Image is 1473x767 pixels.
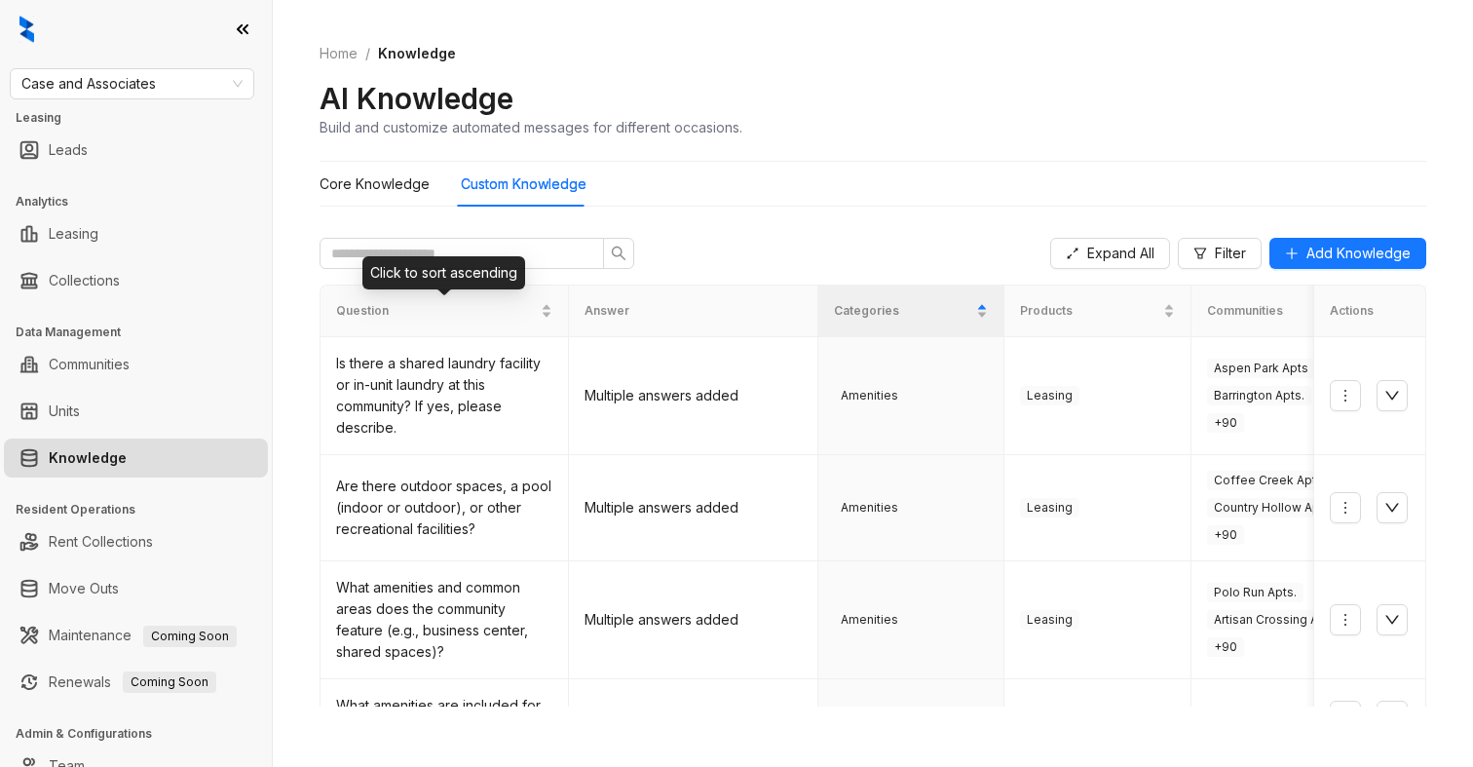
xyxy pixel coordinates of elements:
button: Expand All [1050,238,1170,269]
li: Renewals [4,663,268,702]
td: Multiple answers added [569,679,817,754]
span: + 90 [1207,637,1244,657]
span: Coming Soon [143,626,237,647]
a: Leads [49,131,88,170]
a: Units [49,392,80,431]
span: Leasing [1020,386,1079,405]
a: Knowledge [49,439,127,478]
th: Communities [1191,286,1378,337]
td: Multiple answers added [569,455,817,561]
div: Build and customize automated messages for different occasions. [320,117,742,137]
h3: Analytics [16,193,272,211]
span: Filter [1215,243,1246,264]
div: Is there a shared laundry facility or in-unit laundry at this community? If yes, please describe. [336,353,552,439]
th: Answer [569,286,817,337]
img: logo [19,16,34,43]
a: Move Outs [49,569,119,608]
span: Leasing [1020,498,1079,518]
span: Polo Run Apts. [1207,583,1303,602]
a: Collections [49,261,120,300]
span: Products [1020,302,1158,321]
div: Custom Knowledge [461,173,586,195]
span: Case and Associates [21,69,243,98]
span: expand-alt [1066,247,1079,260]
h3: Admin & Configurations [16,725,272,743]
div: Are there outdoor spaces, a pool (indoor or outdoor), or other recreational facilities? [336,476,552,540]
span: filter [1193,247,1207,260]
span: more [1338,388,1353,403]
span: Country Hollow Apts. [1207,498,1341,518]
li: Rent Collections [4,522,268,561]
span: Aspen Park Apts [1207,359,1315,378]
li: Maintenance [4,616,268,655]
li: Leasing [4,214,268,253]
a: Home [316,43,361,64]
span: down [1384,500,1400,516]
span: + 90 [1207,413,1244,433]
h3: Resident Operations [16,501,272,518]
div: Core Knowledge [320,173,430,195]
div: What amenities and common areas does the community feature (e.g., business center, shared spaces)? [336,577,552,663]
span: Communities [1207,302,1345,321]
span: plus [1285,247,1299,260]
li: Knowledge [4,439,268,478]
span: down [1384,612,1400,628]
div: What amenities are included for 1-bedroom apartments? [336,695,552,738]
h3: Data Management [16,324,272,341]
span: Amenities [834,610,905,630]
li: Move Outs [4,569,268,608]
span: Amenities [834,498,905,518]
span: Categories [834,302,972,321]
th: Actions [1314,286,1426,337]
span: Artisan Crossing Apts [1207,610,1343,630]
a: Rent Collections [49,522,153,561]
span: more [1338,500,1353,516]
td: Multiple answers added [569,337,817,455]
a: Communities [49,345,130,384]
td: Multiple answers added [569,561,817,679]
th: Question [321,286,569,337]
button: Add Knowledge [1269,238,1426,269]
h3: Leasing [16,109,272,127]
span: Amenities [834,386,905,405]
span: Coffee Creek Apts [1207,471,1330,490]
span: Knowledge [378,45,456,61]
span: + 90 [1207,525,1244,545]
a: Leasing [49,214,98,253]
a: RenewalsComing Soon [49,663,216,702]
span: search [611,246,626,261]
li: Communities [4,345,268,384]
span: down [1384,388,1400,403]
li: Leads [4,131,268,170]
li: / [365,43,370,64]
span: Leasing [1020,610,1079,630]
span: Question [336,302,537,321]
button: Filter [1178,238,1262,269]
th: Products [1004,286,1190,337]
div: Click to sort ascending [362,256,525,289]
span: Coming Soon [123,671,216,693]
span: Add Knowledge [1306,243,1411,264]
span: Barrington Apts. [1207,386,1311,405]
span: more [1338,612,1353,628]
li: Collections [4,261,268,300]
span: Expand All [1087,243,1154,264]
h2: AI Knowledge [320,80,513,117]
li: Units [4,392,268,431]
